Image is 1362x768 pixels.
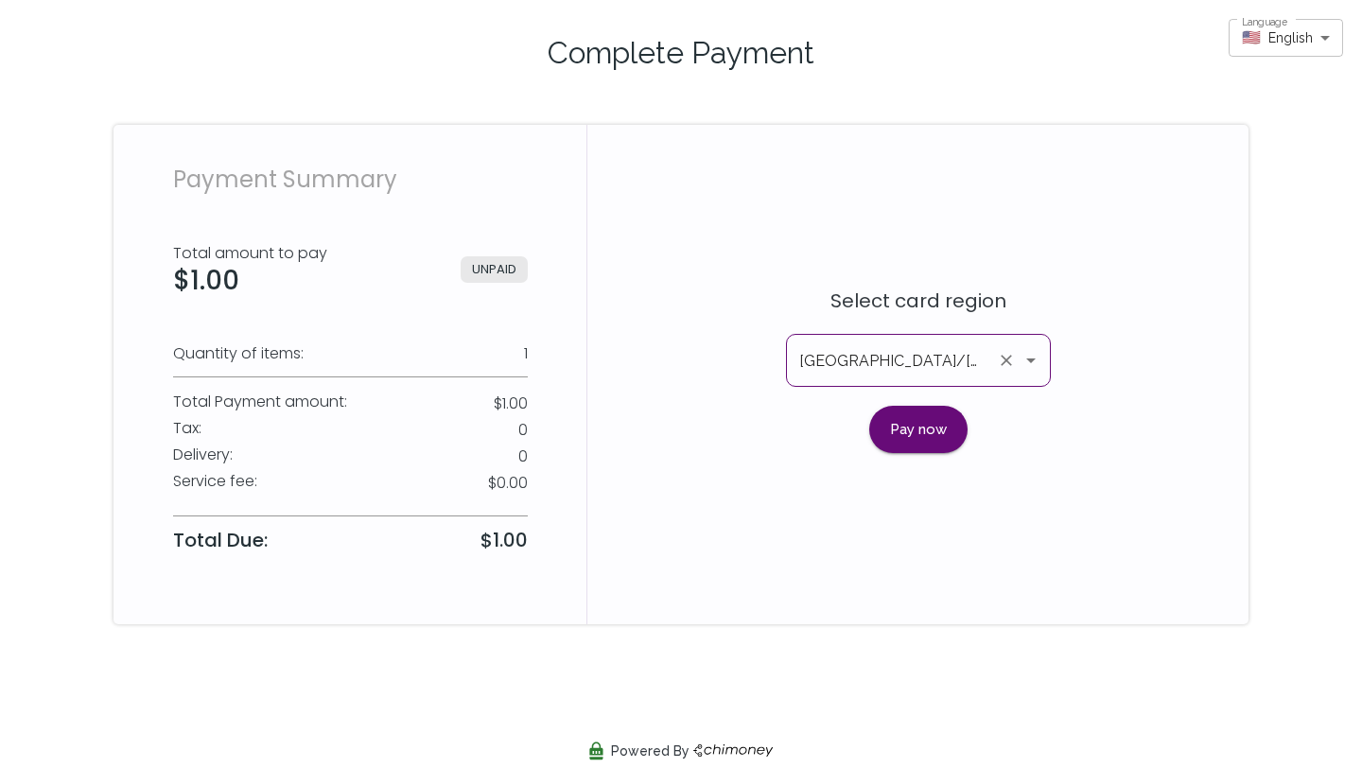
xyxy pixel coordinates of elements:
p: $1.00 [480,527,528,553]
p: Delivery : [173,444,233,466]
p: Tax : [173,417,201,440]
p: 0 [518,445,528,468]
h3: $1.00 [173,265,327,297]
span: English [1268,28,1313,47]
p: $0.00 [488,472,528,495]
p: Service fee : [173,470,257,493]
div: 🇺🇸English [1229,20,1343,55]
p: Complete Payment [136,30,1226,76]
p: $1.00 [494,393,528,415]
button: Open [1018,347,1044,374]
p: Total Payment amount : [173,391,347,413]
p: 1 [524,342,528,365]
span: 🇺🇸 [1242,28,1261,47]
label: Language [1242,15,1287,29]
p: Total Due: [173,526,268,554]
p: Select card region [786,287,1051,315]
p: Quantity of items: [173,342,304,365]
button: Clear [993,347,1020,374]
p: 0 [518,419,528,442]
button: Pay now [869,406,968,453]
p: Payment Summary [173,163,528,197]
p: Total amount to pay [173,242,327,265]
span: UNPAID [461,256,528,283]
